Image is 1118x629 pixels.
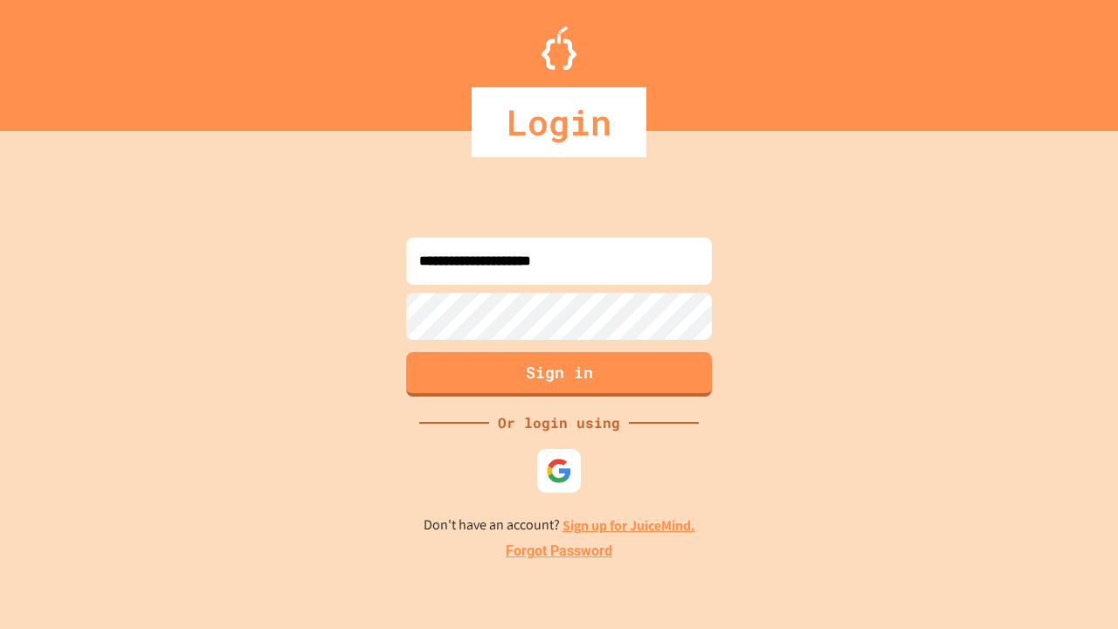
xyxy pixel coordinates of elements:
div: Login [472,87,646,157]
a: Forgot Password [506,541,612,562]
div: Or login using [489,412,629,433]
button: Sign in [406,352,712,397]
p: Don't have an account? [424,515,695,536]
img: Logo.svg [542,26,576,70]
a: Sign up for JuiceMind. [562,516,695,535]
img: google-icon.svg [546,458,572,484]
